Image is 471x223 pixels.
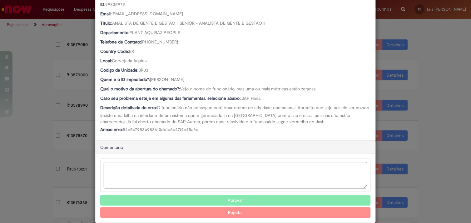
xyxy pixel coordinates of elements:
[241,95,260,101] span: SAP Hana
[105,2,125,7] span: 99835979
[100,39,141,45] b: Telefone de Contato:
[100,20,112,26] b: Título:
[100,58,112,63] b: Local:
[138,67,148,73] span: BR03
[112,20,265,26] span: ANALISTA DE GENTE E GESTAO II SENIOR - ANALISTA DE GENTE E GESTAO II
[129,30,180,35] span: PLANT AQUIRAZ PEOPLE
[100,105,371,124] span: O funcionário não consegue confirmar ordem de atividade operacional. Acredito que seja por ele se...
[129,48,134,54] span: BR
[100,48,129,54] b: Country Code:
[112,11,183,17] span: [EMAIL_ADDRESS][DOMAIN_NAME]
[150,77,184,82] span: [PERSON_NAME]
[100,207,371,218] button: Rejeitar
[100,144,123,150] span: Comentário
[100,195,371,206] button: Aprovar
[100,86,180,92] b: Qual o motivo da abertura do chamado?:
[100,67,138,73] b: Código da Unidade:
[100,127,123,132] b: Anexo erro:
[100,77,150,82] b: Quem é o ID Impactado?:
[112,58,147,63] span: Cervejaria Aquiraz
[100,105,157,110] b: Descrição detalhada do erro:
[100,11,112,17] b: Email:
[100,2,105,7] b: ID:
[141,39,178,45] span: [PHONE_NUMBER]
[123,127,198,132] span: 54e5c7953b983610db1c6c47f4e45a6c
[100,30,129,35] b: Departamento:
[180,86,316,92] span: Vejo o nome do funcionário, mas uma ou mais métricas estão zeradas
[100,95,241,101] b: Caso seu problema esteja em alguma das ferramentas, selecione abaixo::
